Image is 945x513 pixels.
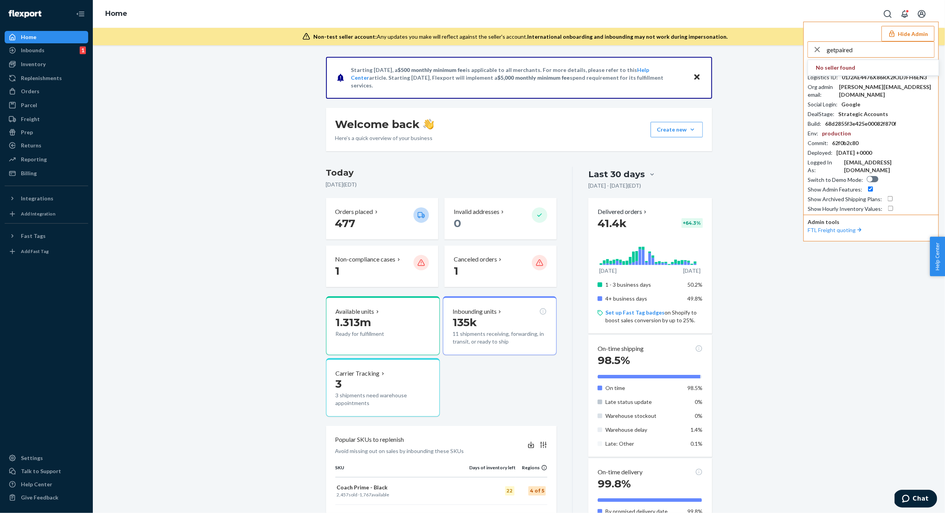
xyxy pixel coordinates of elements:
[21,454,43,462] div: Settings
[335,217,355,230] span: 477
[688,281,703,288] span: 50.2%
[454,255,497,264] p: Canceled orders
[5,126,88,139] a: Prep
[5,85,88,97] a: Orders
[832,139,858,147] div: 62f0b2c80
[691,440,703,447] span: 0.1%
[21,169,37,177] div: Billing
[822,130,851,137] div: production
[651,122,703,137] button: Create new
[21,33,36,41] div: Home
[598,207,648,216] button: Delivered orders
[5,113,88,125] a: Freight
[423,119,434,130] img: hand-wave emoji
[335,264,340,277] span: 1
[470,464,516,477] th: Days of inventory left
[443,296,557,355] button: Inbounding units135k11 shipments receiving, forwarding, in transit, or ready to ship
[398,67,466,73] span: $500 monthly minimum fee
[21,232,46,240] div: Fast Tags
[313,33,377,40] span: Non-test seller account:
[505,486,514,496] div: 22
[9,10,41,18] img: Flexport logo
[808,110,834,118] div: DealStage :
[825,120,896,128] div: 68d2855f3e425e00082f870f
[5,31,88,43] a: Home
[836,149,872,157] div: [DATE] +0000
[337,492,349,498] span: 2,457
[326,198,438,239] button: Orders placed 477
[336,369,380,378] p: Carrier Tracking
[21,248,49,255] div: Add Fast Tag
[21,195,53,202] div: Integrations
[527,33,728,40] span: International onboarding and inbounding may not work during impersonation.
[313,33,728,41] div: Any updates you make will reflect against the seller's account.
[99,3,133,25] ol: breadcrumbs
[5,139,88,152] a: Returns
[930,237,945,276] button: Help Center
[5,478,88,491] a: Help Center
[105,9,127,18] a: Home
[5,72,88,84] a: Replenishments
[691,426,703,433] span: 1.4%
[454,207,499,216] p: Invalid addresses
[528,486,546,496] div: 4 of 5
[453,307,497,316] p: Inbounding units
[605,398,682,406] p: Late status update
[682,218,703,228] div: + 64.3 %
[326,167,557,179] h3: Today
[326,296,440,355] button: Available units1.313mReady for fulfillment
[336,377,342,390] span: 3
[5,230,88,242] button: Fast Tags
[808,130,818,137] div: Env :
[360,492,372,498] span: 1,767
[5,99,88,111] a: Parcel
[808,74,838,81] div: Logistics ID :
[598,217,627,230] span: 41.4k
[808,120,821,128] div: Build :
[695,412,703,419] span: 0%
[605,309,665,316] a: Set up Fast Tag badges
[605,309,702,324] p: on Shopify to boost sales conversion by up to 25%.
[598,344,644,353] p: On-time shipping
[21,60,46,68] div: Inventory
[808,176,863,184] div: Switch to Demo Mode :
[605,412,682,420] p: Warehouse stockout
[80,46,86,54] div: 1
[337,484,468,491] p: Coach Prime - Black
[841,101,860,108] div: Google
[351,66,686,89] p: Starting [DATE], a is applicable to all merchants. For more details, please refer to this article...
[326,358,440,417] button: Carrier Tracking33 shipments need warehouse appointments
[695,398,703,405] span: 0%
[588,168,645,180] div: Last 30 days
[326,181,557,188] p: [DATE] ( EDT )
[336,307,374,316] p: Available units
[605,440,682,448] p: Late: Other
[453,316,477,329] span: 135k
[516,464,548,471] div: Regions
[598,354,630,367] span: 98.5%
[21,156,47,163] div: Reporting
[808,227,863,233] a: FTL Freight quoting
[844,159,935,174] div: [EMAIL_ADDRESS][DOMAIN_NAME]
[808,159,840,174] div: Logged In As :
[827,42,934,57] input: Search or paste seller ID
[5,58,88,70] a: Inventory
[808,139,828,147] div: Commit :
[897,6,913,22] button: Open notifications
[335,435,404,444] p: Popular SKUs to replenish
[335,255,396,264] p: Non-compliance cases
[21,494,58,501] div: Give Feedback
[5,192,88,205] button: Integrations
[21,128,33,136] div: Prep
[21,87,39,95] div: Orders
[336,316,371,329] span: 1.313m
[605,295,682,303] p: 4+ business days
[599,267,617,275] p: [DATE]
[842,74,927,81] div: 01J2AE4476X86RX2KJDJFH6EN3
[5,208,88,220] a: Add Integration
[335,447,464,455] p: Avoid missing out on sales by inbounding these SKUs
[808,218,935,226] p: Admin tools
[808,205,882,213] div: Show Hourly Inventory Values :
